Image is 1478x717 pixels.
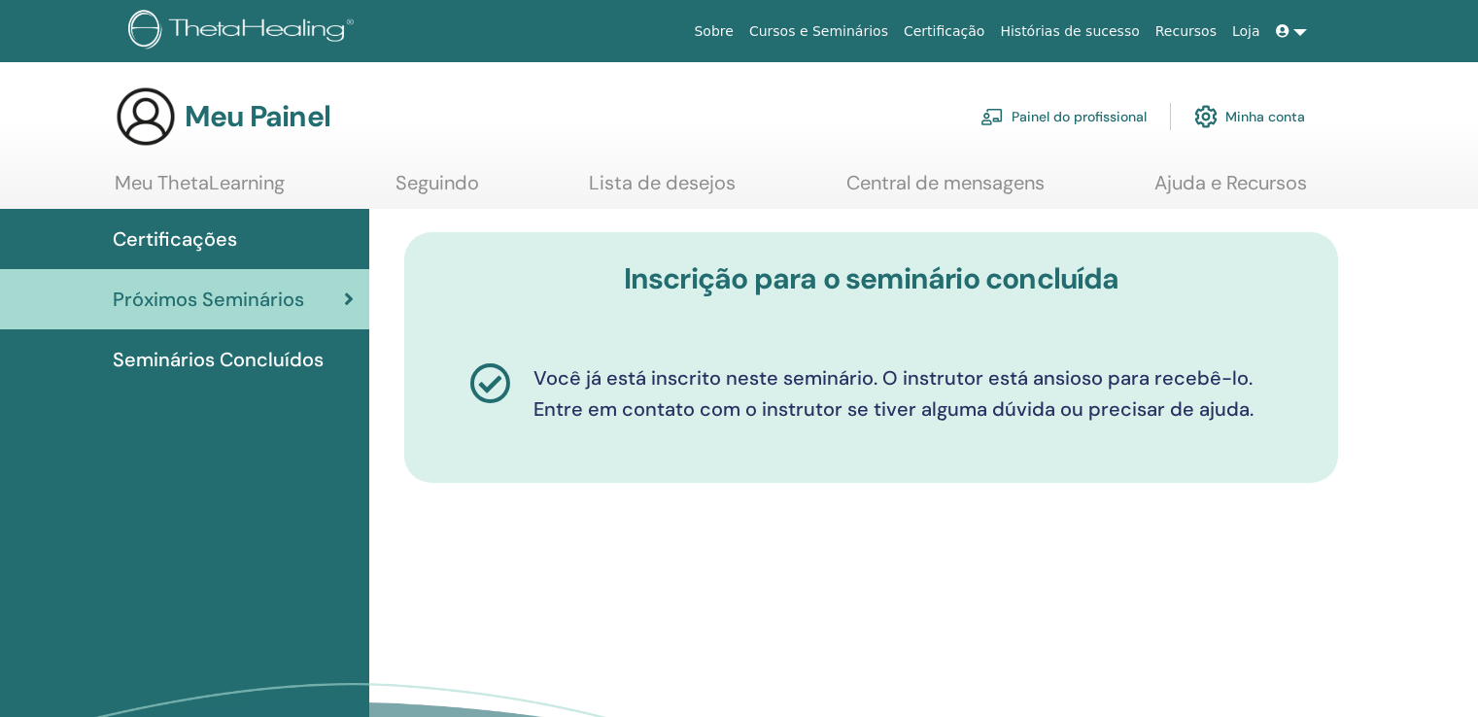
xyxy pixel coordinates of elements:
[1012,109,1147,126] font: Painel do profissional
[115,171,285,209] a: Meu ThetaLearning
[533,365,1254,422] font: Você já está inscrito neste seminário. O instrutor está ansioso para recebê-lo. Entre em contato ...
[904,23,984,39] font: Certificação
[395,170,479,195] font: Seguindo
[113,226,237,252] font: Certificações
[115,85,177,148] img: generic-user-icon.jpg
[846,171,1045,209] a: Central de mensagens
[896,14,992,50] a: Certificação
[1154,171,1307,209] a: Ajuda e Recursos
[1154,170,1307,195] font: Ajuda e Recursos
[589,171,736,209] a: Lista de desejos
[992,14,1147,50] a: Histórias de sucesso
[395,171,479,209] a: Seguindo
[1224,14,1268,50] a: Loja
[589,170,736,195] font: Lista de desejos
[1000,23,1139,39] font: Histórias de sucesso
[128,10,361,53] img: logo.png
[1232,23,1260,39] font: Loja
[741,14,896,50] a: Cursos e Seminários
[980,95,1147,138] a: Painel do profissional
[1225,109,1305,126] font: Minha conta
[1155,23,1217,39] font: Recursos
[980,108,1004,125] img: chalkboard-teacher.svg
[694,23,733,39] font: Sobre
[1148,14,1224,50] a: Recursos
[686,14,740,50] a: Sobre
[846,170,1045,195] font: Central de mensagens
[624,259,1119,297] font: Inscrição para o seminário concluída
[115,170,285,195] font: Meu ThetaLearning
[1194,100,1218,133] img: cog.svg
[185,97,330,135] font: Meu Painel
[113,347,324,372] font: Seminários Concluídos
[1194,95,1305,138] a: Minha conta
[749,23,888,39] font: Cursos e Seminários
[113,287,304,312] font: Próximos Seminários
